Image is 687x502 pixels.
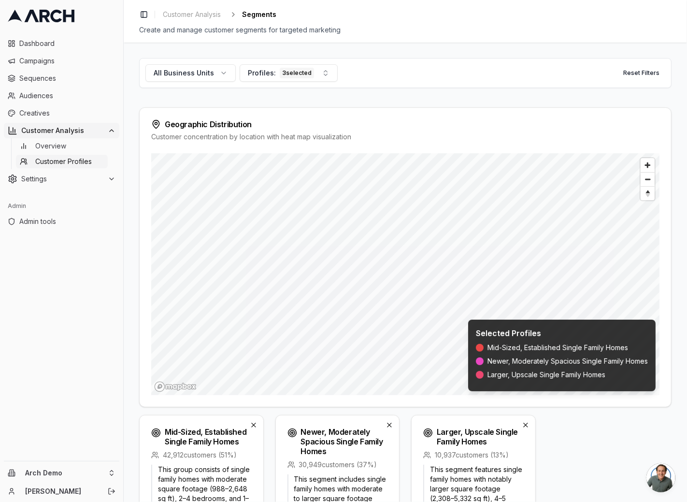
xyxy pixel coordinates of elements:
[163,450,237,460] span: 42,912 customers ( 51 %)
[19,39,115,48] span: Dashboard
[154,68,214,78] span: All Business Units
[159,8,225,21] a: Customer Analysis
[487,370,605,380] span: Larger, Upscale Single Family Homes
[299,460,377,470] span: 30,949 customers ( 37 %)
[641,172,655,186] button: Zoom out
[301,427,384,456] h3: Newer, Moderately Spacious Single Family Homes
[641,173,655,186] span: Zoom out
[25,487,97,496] a: [PERSON_NAME]
[639,188,656,199] span: Reset bearing to north
[16,155,108,168] a: Customer Profiles
[520,419,531,431] button: Deselect profile
[248,419,259,431] button: Deselect profile
[248,68,314,78] div: Profiles:
[646,463,675,492] div: Open chat
[139,25,672,35] div: Create and manage customer segments for targeted marketing
[35,141,66,151] span: Overview
[21,174,104,184] span: Settings
[154,381,197,392] a: Mapbox homepage
[151,132,659,142] div: Customer concentration by location with heat map visualization
[4,53,119,69] a: Campaigns
[384,419,395,431] button: Deselect profile
[4,71,119,86] a: Sequences
[19,56,115,66] span: Campaigns
[145,64,236,82] button: All Business Units
[163,10,221,19] span: Customer Analysis
[19,217,115,226] span: Admin tools
[4,198,119,214] div: Admin
[19,91,115,101] span: Audiences
[280,68,314,78] div: 3 selected
[25,469,104,477] span: Arch Demo
[4,214,119,229] a: Admin tools
[165,427,248,446] h3: Mid-Sized, Established Single Family Homes
[4,105,119,121] a: Creatives
[4,465,119,481] button: Arch Demo
[151,153,660,395] canvas: Map
[437,427,520,446] h3: Larger, Upscale Single Family Homes
[105,485,118,498] button: Log out
[159,8,276,21] nav: breadcrumb
[435,450,509,460] span: 10,937 customers ( 13 %)
[4,36,119,51] a: Dashboard
[487,343,628,353] span: Mid-Sized, Established Single Family Homes
[487,356,648,366] span: Newer, Moderately Spacious Single Family Homes
[19,108,115,118] span: Creatives
[4,123,119,138] button: Customer Analysis
[4,88,119,103] a: Audiences
[641,186,655,200] button: Reset bearing to north
[476,327,648,339] h3: Selected Profiles
[151,119,659,129] div: Geographic Distribution
[617,65,665,81] button: Reset Filters
[19,74,115,83] span: Sequences
[21,126,104,135] span: Customer Analysis
[4,171,119,187] button: Settings
[35,157,92,166] span: Customer Profiles
[16,139,108,153] a: Overview
[242,10,276,19] span: Segments
[641,158,655,172] button: Zoom in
